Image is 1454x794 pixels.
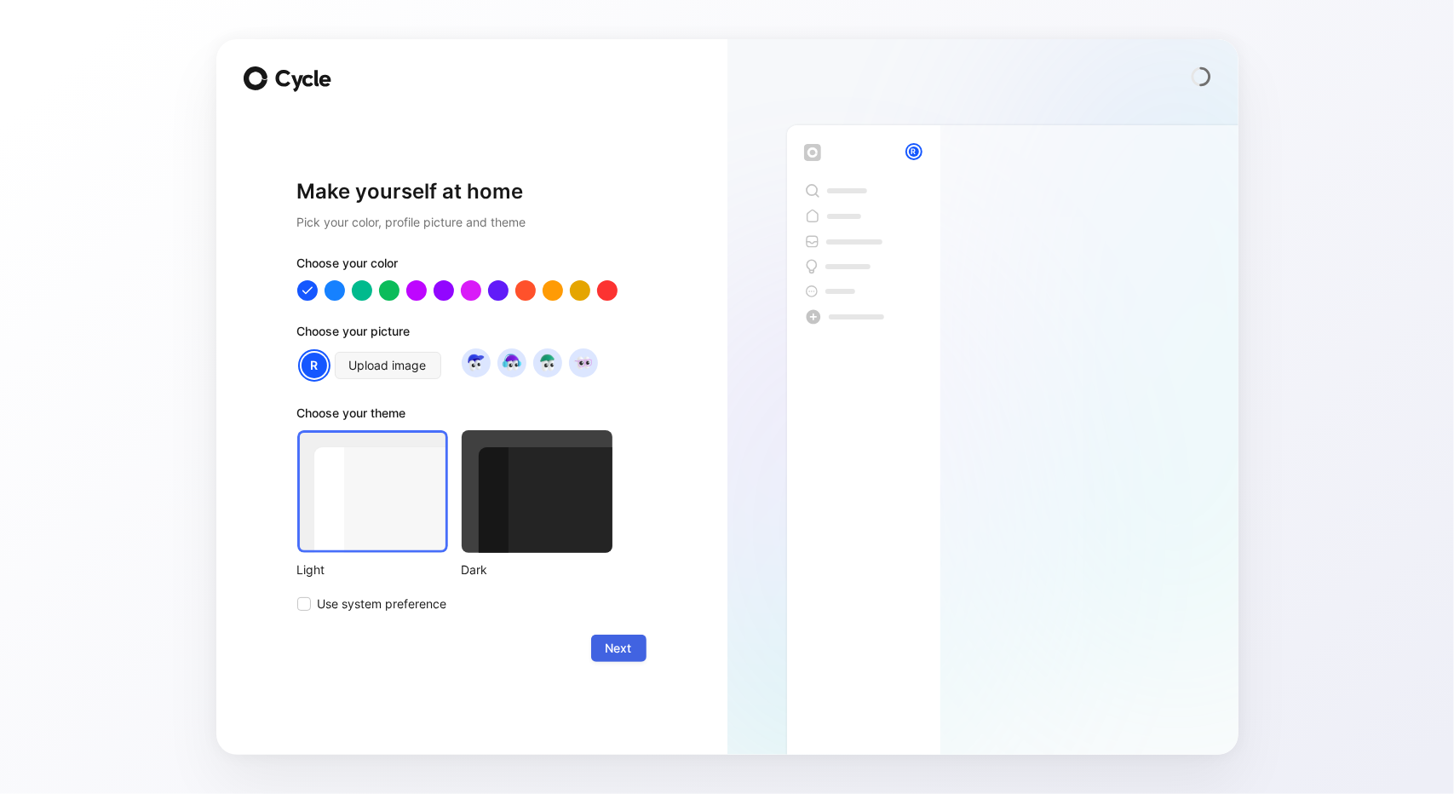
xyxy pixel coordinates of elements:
[464,351,487,374] img: avatar
[297,253,647,280] div: Choose your color
[318,594,447,614] span: Use system preference
[335,352,441,379] button: Upload image
[500,351,523,374] img: avatar
[349,355,427,376] span: Upload image
[300,351,329,380] div: R
[536,351,559,374] img: avatar
[907,145,921,158] div: R
[297,178,647,205] h1: Make yourself at home
[572,351,595,374] img: avatar
[804,144,821,161] img: workspace-default-logo-wX5zAyuM.png
[297,321,647,348] div: Choose your picture
[606,638,632,659] span: Next
[297,212,647,233] h2: Pick your color, profile picture and theme
[591,635,647,662] button: Next
[297,560,448,580] div: Light
[297,403,612,430] div: Choose your theme
[462,560,612,580] div: Dark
